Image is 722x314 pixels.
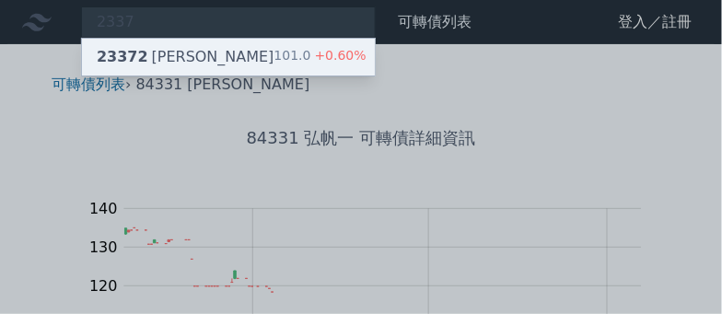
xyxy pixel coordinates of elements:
[311,48,367,63] span: +0.60%
[82,39,375,76] a: 23372[PERSON_NAME] 101.0+0.60%
[97,48,148,65] span: 23372
[630,226,722,314] iframe: Chat Widget
[274,46,367,68] div: 101.0
[97,46,274,68] div: [PERSON_NAME]
[630,226,722,314] div: 聊天小工具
